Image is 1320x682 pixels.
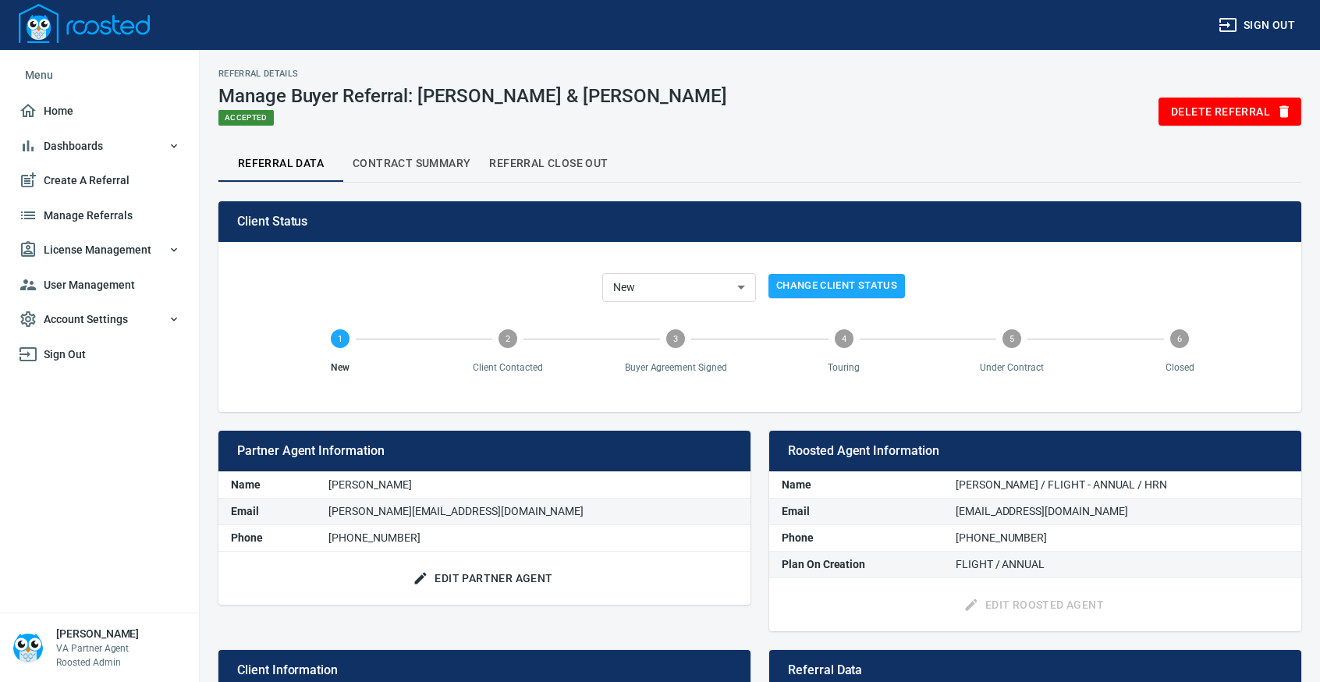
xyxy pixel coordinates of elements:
button: Sign out [1212,11,1301,40]
span: Sign Out [19,345,180,364]
span: Dashboards [19,137,180,156]
b: Email [231,505,259,517]
span: Manage Referrals [19,206,180,226]
a: User Management [12,268,186,303]
td: [EMAIL_ADDRESS][DOMAIN_NAME] [943,498,1301,524]
button: Change Client Status [768,274,905,298]
iframe: Chat [1254,612,1308,670]
span: Under Contract [934,361,1089,375]
span: Touring [766,361,921,375]
td: [PERSON_NAME] / FLIGHT - ANNUAL / HRN [943,472,1301,499]
img: Person [12,632,44,663]
button: Delete Referral [1159,98,1301,126]
span: Change Client Status [776,277,897,295]
b: Plan On Creation [782,558,865,570]
a: Home [12,94,186,129]
span: Buyer Agreement Signed [598,361,754,375]
span: Client Contacted [430,361,585,375]
text: 2 [506,334,510,344]
td: [PERSON_NAME][EMAIL_ADDRESS][DOMAIN_NAME] [316,498,750,524]
span: Sign out [1219,16,1295,35]
span: User Management [19,275,180,295]
span: Referral Close Out [489,154,608,173]
span: Roosted Agent Information [788,443,1283,459]
span: Client Status [237,214,1283,229]
text: 1 [338,334,342,344]
span: Create A Referral [19,171,180,190]
a: Sign Out [12,337,186,372]
p: Roosted Admin [56,655,139,670]
a: Create A Referral [12,163,186,198]
b: Name [231,478,261,491]
span: Account Settings [19,310,180,329]
button: Edit Partner Agent [410,564,559,593]
span: Edit Partner Agent [416,569,552,588]
b: Name [782,478,811,491]
span: Referral Data [788,662,1283,678]
td: [PHONE_NUMBER] [316,524,750,551]
span: License Management [19,240,180,260]
text: 4 [842,334,846,344]
span: Home [19,101,180,121]
text: 6 [1177,334,1182,344]
b: Phone [782,531,814,544]
text: 5 [1010,334,1014,344]
p: VA Partner Agent [56,641,139,655]
h2: Referral Details [218,69,727,79]
td: [PHONE_NUMBER] [943,524,1301,551]
button: Dashboards [12,129,186,164]
span: Contract Summary [353,154,470,173]
span: Client Information [237,662,732,678]
span: Closed [1102,361,1258,375]
td: [PERSON_NAME] [316,472,750,499]
h1: Manage Buyer Referral: [PERSON_NAME] & [PERSON_NAME] [218,85,727,107]
button: Account Settings [12,302,186,337]
img: Logo [19,4,150,43]
span: Partner Agent Information [237,443,732,459]
span: New [262,361,417,375]
h6: [PERSON_NAME] [56,626,139,641]
td: FLIGHT / ANNUAL [943,551,1301,577]
a: Manage Referrals [12,198,186,233]
b: Email [782,505,810,517]
span: Referral Data [228,154,334,173]
button: License Management [12,233,186,268]
span: Accepted [218,110,274,126]
b: Phone [231,531,263,544]
li: Menu [12,56,186,94]
span: Delete Referral [1171,102,1289,122]
text: 3 [673,334,678,344]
